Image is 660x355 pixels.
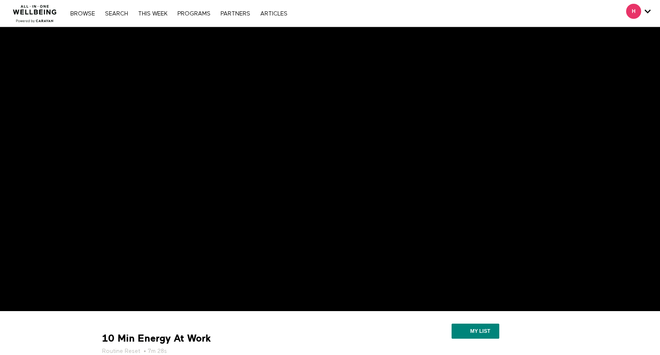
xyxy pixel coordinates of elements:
[216,11,254,17] a: PARTNERS
[66,9,291,18] nav: Primary
[134,11,172,17] a: THIS WEEK
[256,11,292,17] a: ARTICLES
[452,324,499,339] button: My list
[102,332,211,345] strong: 10 Min Energy At Work
[66,11,99,17] a: Browse
[101,11,132,17] a: Search
[173,11,215,17] a: PROGRAMS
